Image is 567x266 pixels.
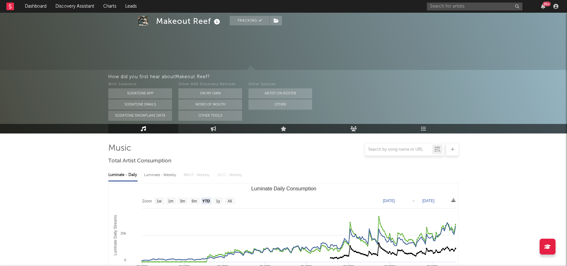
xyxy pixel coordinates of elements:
div: Makeout Reef [156,16,222,26]
button: 99+ [541,4,545,9]
text: → [412,199,415,203]
text: YTD [202,199,210,203]
button: Sodatone Emails [108,99,172,110]
div: Luminate - Weekly [144,170,177,181]
text: Zoom [142,199,152,203]
text: All [227,199,232,203]
div: Other A&R Discovery Methods [178,81,242,88]
span: Total Artist Consumption [108,157,171,165]
button: Sodatone App [108,88,172,99]
text: 1w [157,199,162,203]
div: Other Sources [248,81,312,88]
text: 1m [168,199,174,203]
div: Luminate - Daily [108,170,138,181]
text: 20k [120,231,126,235]
button: Other Tools [178,111,242,121]
button: Other [248,99,312,110]
input: Search for artists [427,3,522,10]
div: 99 + [543,2,551,6]
button: Sodatone Snowflake Data [108,111,172,121]
button: On My Own [178,88,242,99]
text: [DATE] [422,199,434,203]
text: [DATE] [383,199,395,203]
text: Luminate Daily Consumption [251,186,317,191]
button: Tracking [230,16,269,25]
div: With Sodatone [108,81,172,88]
text: 1y [216,199,220,203]
text: 6m [192,199,197,203]
div: How did you first hear about Makeout Reef ? [108,73,567,81]
button: Artist on Roster [248,88,312,99]
button: Word Of Mouth [178,99,242,110]
text: 0 [124,258,126,262]
text: 3m [180,199,185,203]
text: Luminate Daily Streams [113,215,118,255]
input: Search by song name or URL [365,147,432,152]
